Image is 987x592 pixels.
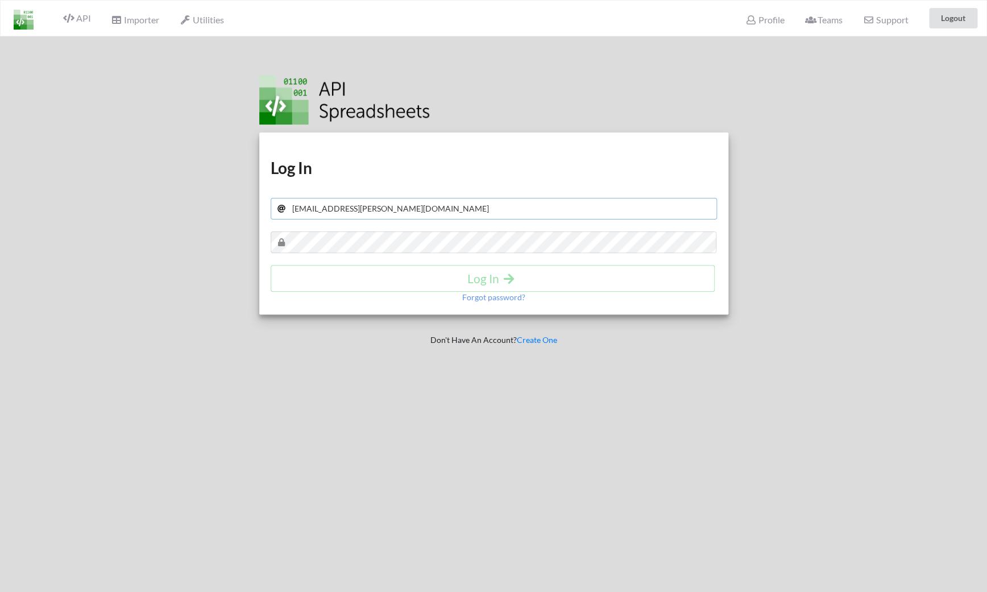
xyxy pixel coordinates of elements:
p: Don't Have An Account? [251,334,736,346]
span: API [63,13,90,23]
input: Your Email [271,198,717,220]
span: Profile [745,14,784,25]
p: Forgot password? [462,292,525,303]
h1: Log In [271,158,717,178]
span: Teams [805,14,843,25]
img: Logo.png [259,75,430,125]
button: Logout [929,8,977,28]
img: LogoIcon.png [14,10,34,30]
span: Support [863,15,908,24]
span: Importer [111,14,159,25]
span: Utilities [180,14,223,25]
a: Create One [517,335,557,345]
